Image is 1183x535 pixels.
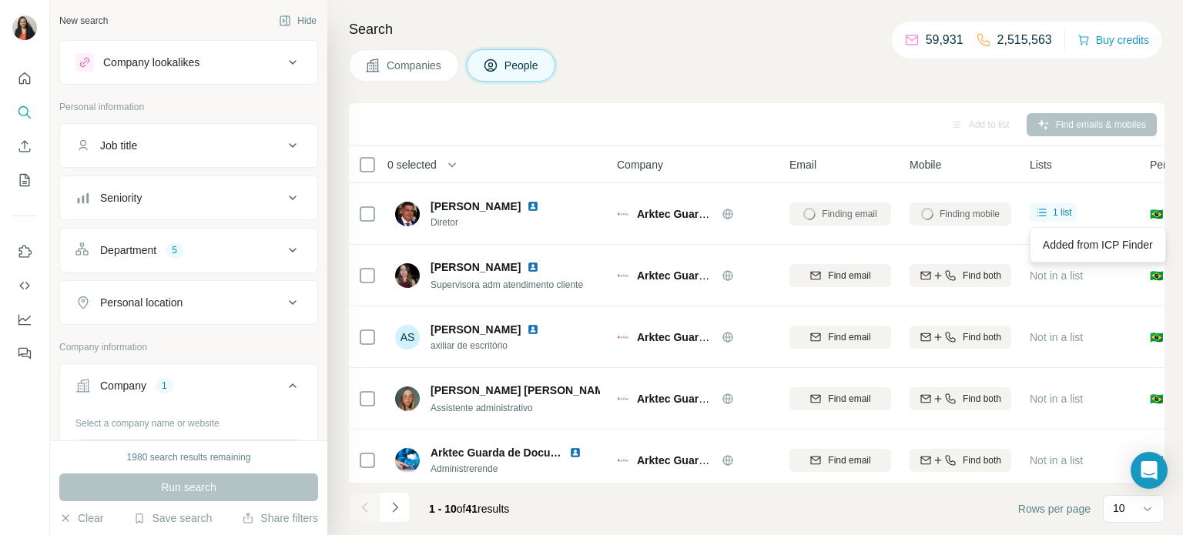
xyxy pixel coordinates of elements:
[395,263,420,288] img: Avatar
[1053,206,1072,219] span: 1 list
[466,503,478,515] span: 41
[1018,501,1091,517] span: Rows per page
[387,157,437,172] span: 0 selected
[1034,231,1162,259] a: Added from ICP Finder
[268,9,327,32] button: Hide
[431,339,558,353] span: axiliar de escritório
[1150,268,1163,283] span: 🇧🇷
[60,284,317,321] button: Personal location
[103,55,199,70] div: Company lookalikes
[431,259,521,275] span: [PERSON_NAME]
[637,454,795,466] span: Arktec Guarda de Documentos
[1030,269,1083,282] span: Not in a list
[387,58,443,73] span: Companies
[527,323,539,336] img: LinkedIn logo
[431,216,558,229] span: Diretor
[12,238,37,266] button: Use Surfe on LinkedIn
[60,44,317,81] button: Company lookalikes
[789,326,891,349] button: Find email
[1150,206,1163,222] span: 🇧🇷
[1150,391,1163,406] span: 🇧🇷
[963,453,1001,467] span: Find both
[637,269,795,282] span: Arktec Guarda de Documentos
[60,179,317,216] button: Seniority
[828,269,870,283] span: Find email
[60,127,317,164] button: Job title
[963,392,1001,406] span: Find both
[156,379,173,393] div: 1
[617,331,629,343] img: Logo of Arktec Guarda de Documentos
[100,378,146,393] div: Company
[910,387,1011,410] button: Find both
[637,393,795,405] span: Arktec Guarda de Documentos
[431,199,521,214] span: [PERSON_NAME]
[100,295,183,310] div: Personal location
[431,446,610,459] span: Arktec Guarda de Documentos S.A
[1077,29,1149,51] button: Buy credits
[910,326,1011,349] button: Find both
[637,208,795,220] span: Arktec Guarda de Documentos
[133,510,212,526] button: Save search
[60,232,317,269] button: Department5
[12,15,37,40] img: Avatar
[1030,393,1083,405] span: Not in a list
[527,200,539,212] img: LinkedIn logo
[12,306,37,333] button: Dashboard
[1030,157,1052,172] span: Lists
[1043,239,1153,251] span: Added from ICP Finder
[431,383,615,398] span: [PERSON_NAME] [PERSON_NAME]
[60,367,317,410] button: Company1
[12,272,37,299] button: Use Surfe API
[569,446,581,459] img: LinkedIn logo
[617,393,629,405] img: Logo of Arktec Guarda de Documentos
[431,279,583,290] span: Supervisora adm atendimento cliente
[789,449,891,472] button: Find email
[910,157,941,172] span: Mobile
[789,264,891,287] button: Find email
[617,157,663,172] span: Company
[59,510,103,526] button: Clear
[617,269,629,282] img: Logo of Arktec Guarda de Documentos
[1150,329,1163,345] span: 🇧🇷
[349,18,1165,40] h4: Search
[429,503,457,515] span: 1 - 10
[380,492,411,523] button: Navigate to next page
[963,269,1001,283] span: Find both
[431,323,521,336] span: [PERSON_NAME]
[637,331,795,343] span: Arktec Guarda de Documentos
[1030,331,1083,343] span: Not in a list
[789,387,891,410] button: Find email
[527,261,539,273] img: LinkedIn logo
[1113,500,1125,516] p: 10
[457,503,466,515] span: of
[395,386,420,411] img: Avatar
[100,242,156,258] div: Department
[12,132,37,160] button: Enrich CSV
[59,340,318,354] p: Company information
[127,450,251,464] div: 1980 search results remaining
[100,190,142,206] div: Seniority
[910,264,1011,287] button: Find both
[828,392,870,406] span: Find email
[828,453,870,467] span: Find email
[828,330,870,344] span: Find email
[504,58,540,73] span: People
[100,138,137,153] div: Job title
[75,410,302,430] div: Select a company name or website
[910,449,1011,472] button: Find both
[166,243,183,257] div: 5
[395,448,420,473] img: Avatar
[242,510,318,526] button: Share filters
[617,208,629,220] img: Logo of Arktec Guarda de Documentos
[926,31,963,49] p: 59,931
[789,157,816,172] span: Email
[997,31,1052,49] p: 2,515,563
[1030,454,1083,466] span: Not in a list
[617,454,629,466] img: Logo of Arktec Guarda de Documentos
[963,330,1001,344] span: Find both
[12,339,37,367] button: Feedback
[431,462,600,476] span: Administrerende
[12,65,37,92] button: Quick start
[395,325,420,349] div: AS
[12,99,37,126] button: Search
